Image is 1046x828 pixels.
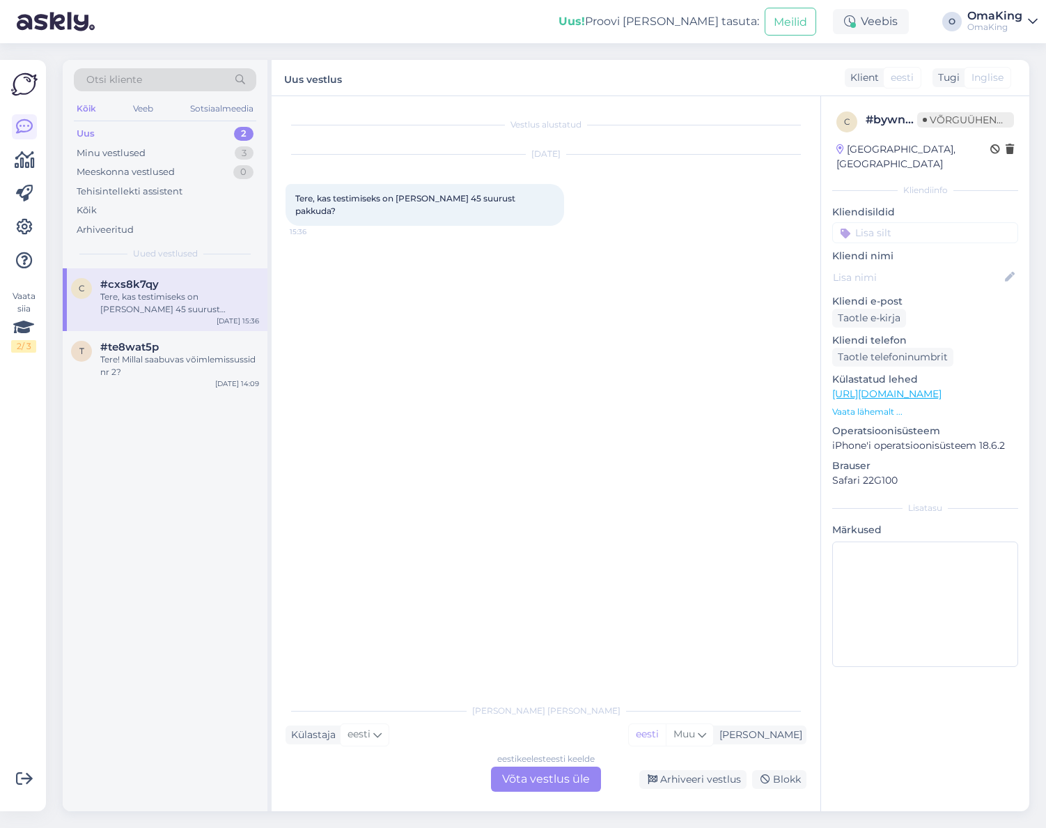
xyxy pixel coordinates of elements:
[903,185,948,195] font: Kliendiinfo
[833,270,1002,285] input: Lisa nimi
[908,503,942,513] font: Lisatasu
[215,379,259,388] font: [DATE] 14:09
[832,222,1018,243] input: Lisa silt
[77,147,146,158] font: Minu vestlused
[79,346,84,356] font: t
[240,166,247,177] font: 0
[832,406,903,417] font: Vaata lähemalt ...
[832,388,942,400] a: [URL][DOMAIN_NAME]
[773,773,801,785] font: Blokk
[100,278,159,291] span: #cxs8k7qy
[517,753,546,764] font: keelest
[190,103,253,114] font: Sotsiaalmeedia
[844,116,850,127] font: c
[930,114,1038,126] font: Võrguühenduseta
[719,728,802,741] font: [PERSON_NAME]
[866,113,873,126] font: #
[546,753,595,764] font: eesti keelde
[832,373,918,385] font: Külastatud lehed
[891,71,914,84] font: eesti
[949,16,955,26] font: O
[510,119,581,130] font: Vestlus alustatud
[295,193,517,216] font: Tere, kas testimiseks on [PERSON_NAME] 45 suurust pakkuda?
[133,248,198,259] font: Uued vestlused
[290,227,306,236] font: 15:36
[832,474,898,486] font: Safari 22G100
[77,185,182,197] font: Tehisintellekti assistent
[100,354,256,377] font: Tere! Millal saabuvas võimlemissussid nr 2?
[100,291,226,327] font: Tere, kas testimiseks on [PERSON_NAME] 45 suurust pakkuda?
[291,728,336,741] font: Külastaja
[100,277,159,291] font: #cxs8k7qy
[660,773,741,785] font: Arhiveeri vestlus
[585,15,759,28] font: Proovi [PERSON_NAME] tasuta:
[284,73,342,86] font: Uus vestlus
[559,15,585,28] font: Uus!
[967,9,1022,22] font: OmaKing
[22,341,31,351] font: / 3
[472,705,620,716] font: [PERSON_NAME] [PERSON_NAME]
[77,103,96,114] font: Kõik
[348,728,370,740] font: eesti
[832,295,903,307] font: Kliendi e-post
[100,340,159,353] font: #te8wat5p
[832,424,940,437] font: Operatsioonisüsteem
[832,206,895,218] font: Kliendisildid
[13,291,36,314] font: Vaata siia
[832,250,893,262] font: Kliendi nimi
[832,523,882,536] font: Märkused
[832,439,1005,452] font: iPhone'i operatsioonisüsteem 18.6.2
[765,8,816,35] button: Meilid
[836,143,955,170] font: [GEOGRAPHIC_DATA], [GEOGRAPHIC_DATA]
[774,15,807,29] font: Meilid
[861,15,898,28] font: Veebis
[77,204,97,215] font: Kõik
[497,753,517,764] font: eesti
[77,224,134,235] font: Arhiveeritud
[77,128,95,139] font: Uus
[850,71,879,84] font: Klient
[17,341,22,351] font: 2
[217,316,259,325] font: [DATE] 15:36
[873,113,935,126] font: bywnaqwf
[100,341,159,353] span: #te8wat5p
[77,166,175,177] font: Meeskonna vestlused
[838,312,900,324] font: Taotle e-kirja
[938,71,960,84] font: Tugi
[636,728,659,740] font: eesti
[673,728,695,740] font: Muu
[531,148,561,159] font: [DATE]
[502,772,590,785] font: Võta vestlus üle
[133,103,153,114] font: Veeb
[11,71,38,98] img: Askly logo
[971,71,1004,84] font: Inglise
[86,73,142,86] font: Otsi kliente
[967,22,1008,32] font: OmaKing
[967,10,1038,33] a: OmaKingOmaKing
[832,334,907,346] font: Kliendi telefon
[838,351,948,363] font: Taotle telefoninumbrit
[241,128,247,139] font: 2
[242,147,247,158] font: 3
[79,283,85,293] font: c
[832,459,871,472] font: Brauser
